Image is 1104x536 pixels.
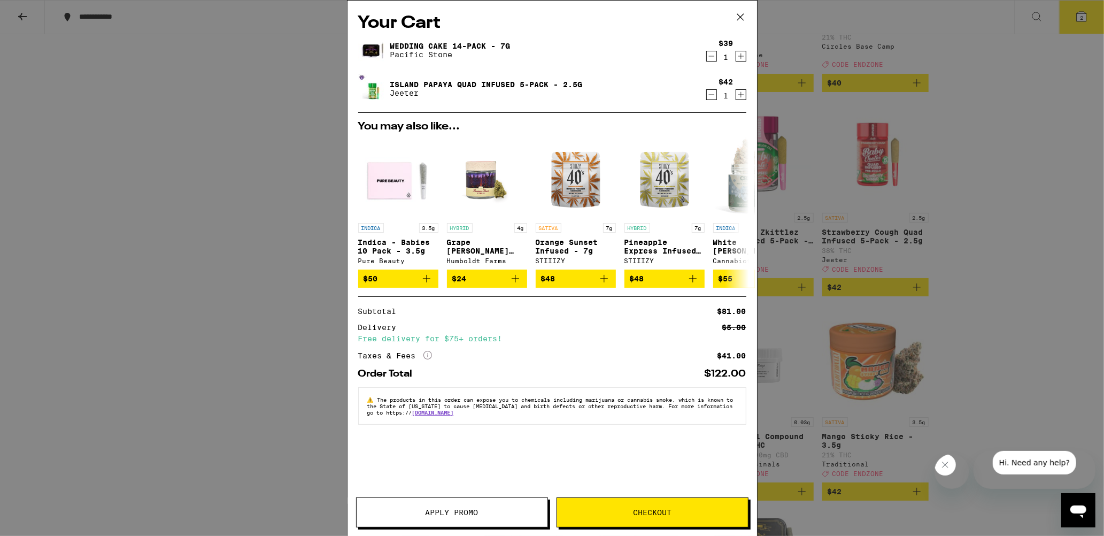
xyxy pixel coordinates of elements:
[390,50,511,59] p: Pacific Stone
[367,396,734,416] span: The products in this order can expose you to chemicals including marijuana or cannabis smoke, whi...
[719,39,734,48] div: $39
[358,137,438,270] a: Open page for Indica - Babies 10 Pack - 3.5g from Pure Beauty
[364,274,378,283] span: $50
[358,121,746,132] h2: You may also like...
[536,137,616,218] img: STIIIZY - Orange Sunset Infused - 7g
[426,509,478,516] span: Apply Promo
[536,257,616,264] div: STIIIZY
[630,274,644,283] span: $48
[514,223,527,233] p: 4g
[390,42,511,50] a: Wedding Cake 14-Pack - 7g
[358,74,388,104] img: Island Papaya Quad Infused 5-Pack - 2.5g
[358,369,420,379] div: Order Total
[624,137,705,218] img: STIIIZY - Pineapple Express Infused - 7g
[713,238,793,255] p: White [PERSON_NAME] - 3.5g
[358,308,404,315] div: Subtotal
[719,78,734,86] div: $42
[447,270,527,288] button: Add to bag
[736,89,746,100] button: Increment
[541,274,555,283] span: $48
[447,223,473,233] p: HYBRID
[390,80,583,89] a: Island Papaya Quad Infused 5-Pack - 2.5g
[736,51,746,62] button: Increment
[536,270,616,288] button: Add to bag
[536,137,616,270] a: Open page for Orange Sunset Infused - 7g from STIIIZY
[713,270,793,288] button: Add to bag
[974,451,1095,489] iframe: Message from company
[412,409,454,416] a: [DOMAIN_NAME]
[603,223,616,233] p: 7g
[719,91,734,100] div: 1
[713,223,739,233] p: INDICA
[624,238,705,255] p: Pineapple Express Infused - 7g
[452,274,467,283] span: $24
[717,352,746,359] div: $41.00
[536,238,616,255] p: Orange Sunset Infused - 7g
[447,137,527,270] a: Open page for Grape Runtz Premium - 4g from Humboldt Farms
[624,257,705,264] div: STIIIZY
[447,238,527,255] p: Grape [PERSON_NAME] Premium - 4g
[358,257,438,264] div: Pure Beauty
[358,335,746,342] div: Free delivery for $75+ orders!
[705,369,746,379] div: $122.00
[717,308,746,315] div: $81.00
[536,223,561,233] p: SATIVA
[419,223,438,233] p: 3.5g
[722,324,746,331] div: $5.00
[719,274,733,283] span: $55
[935,454,969,489] iframe: Close message
[447,257,527,264] div: Humboldt Farms
[358,11,746,35] h2: Your Cart
[390,89,583,97] p: Jeeter
[358,351,432,361] div: Taxes & Fees
[358,35,388,65] img: Wedding Cake 14-Pack - 7g
[358,270,438,288] button: Add to bag
[713,257,793,264] div: Cannabiotix
[624,137,705,270] a: Open page for Pineapple Express Infused - 7g from STIIIZY
[1061,493,1095,527] iframe: Button to launch messaging window
[358,223,384,233] p: INDICA
[447,137,527,218] img: Humboldt Farms - Grape Runtz Premium - 4g
[367,396,377,403] span: ⚠️
[358,238,438,255] p: Indica - Babies 10 Pack - 3.5g
[557,497,748,527] button: Checkout
[633,509,671,516] span: Checkout
[706,51,717,62] button: Decrement
[713,137,793,270] a: Open page for White Walker OG - 3.5g from Cannabiotix
[358,324,404,331] div: Delivery
[624,270,705,288] button: Add to bag
[358,137,438,218] img: Pure Beauty - Indica - Babies 10 Pack - 3.5g
[713,137,793,218] img: Cannabiotix - White Walker OG - 3.5g
[624,223,650,233] p: HYBRID
[356,497,548,527] button: Apply Promo
[692,223,705,233] p: 7g
[719,53,734,62] div: 1
[706,89,717,100] button: Decrement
